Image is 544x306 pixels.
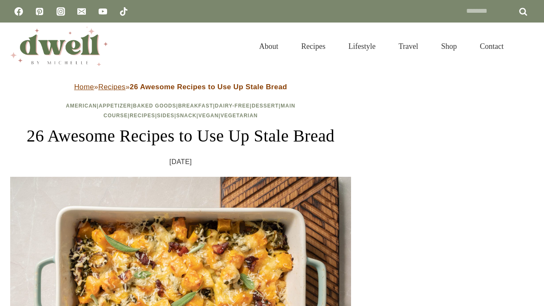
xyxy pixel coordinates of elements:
a: Instagram [52,3,69,20]
a: Pinterest [31,3,48,20]
a: About [248,31,290,61]
h1: 26 Awesome Recipes to Use Up Stale Bread [10,123,351,149]
a: Lifestyle [337,31,387,61]
img: DWELL by michelle [10,27,108,66]
a: Vegetarian [221,113,258,119]
a: Email [73,3,90,20]
span: » » [74,83,287,91]
button: View Search Form [519,39,534,54]
a: Contact [468,31,515,61]
a: Dairy-Free [215,103,250,109]
a: Dessert [252,103,279,109]
a: Home [74,83,94,91]
a: Recipes [98,83,125,91]
a: Travel [387,31,430,61]
a: Sides [157,113,174,119]
a: Appetizer [99,103,131,109]
a: Shop [430,31,468,61]
a: YouTube [94,3,111,20]
span: | | | | | | | | | | | [66,103,295,119]
a: Facebook [10,3,27,20]
a: American [66,103,97,109]
a: Snack [176,113,197,119]
time: [DATE] [170,156,192,168]
strong: 26 Awesome Recipes to Use Up Stale Bread [130,83,287,91]
a: Recipes [290,31,337,61]
a: Recipes [130,113,155,119]
a: TikTok [115,3,132,20]
a: Vegan [198,113,219,119]
a: Baked Goods [133,103,176,109]
a: Breakfast [178,103,213,109]
nav: Primary Navigation [248,31,515,61]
